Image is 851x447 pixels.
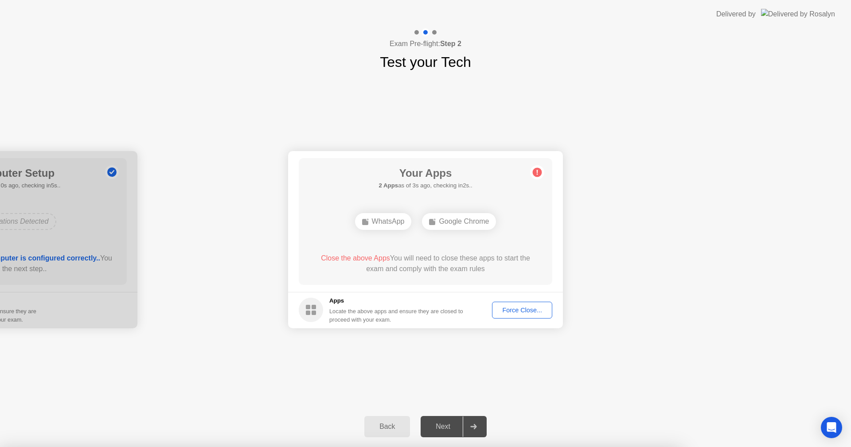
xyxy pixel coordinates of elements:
div: Next [423,423,463,431]
div: Back [367,423,407,431]
div: Locate the above apps and ensure they are closed to proceed with your exam. [329,307,464,324]
span: Close the above Apps [321,254,390,262]
div: Google Chrome [422,213,496,230]
div: Force Close... [495,307,549,314]
div: WhatsApp [355,213,412,230]
b: 2 Apps [379,182,398,189]
h5: as of 3s ago, checking in2s.. [379,181,472,190]
h1: Your Apps [379,165,472,181]
img: Delivered by Rosalyn [761,9,835,19]
h1: Test your Tech [380,51,471,73]
div: Open Intercom Messenger [821,417,842,438]
b: Step 2 [440,40,461,47]
div: You will need to close these apps to start the exam and comply with the exam rules [312,253,540,274]
h5: Apps [329,296,464,305]
h4: Exam Pre-flight: [390,39,461,49]
div: Delivered by [716,9,756,19]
